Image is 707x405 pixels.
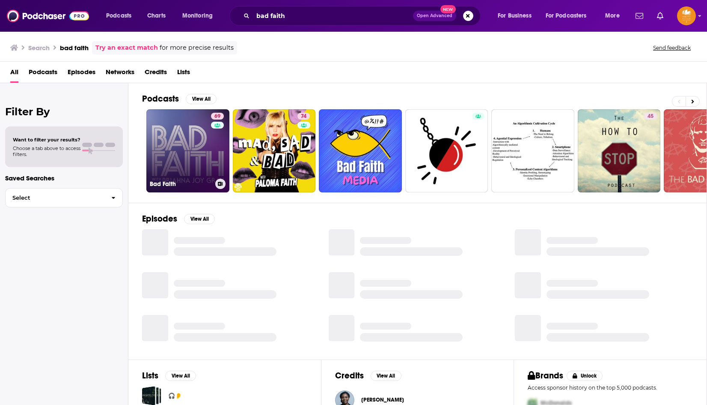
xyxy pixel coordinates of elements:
[599,9,630,23] button: open menu
[186,94,217,104] button: View All
[95,43,158,53] a: Try an exact match
[361,396,404,403] a: Kemi Badenoch
[165,371,196,381] button: View All
[413,11,456,21] button: Open AdvancedNew
[567,371,603,381] button: Unlock
[632,9,647,23] a: Show notifications dropdown
[142,213,215,224] a: EpisodesView All
[361,396,404,403] span: [PERSON_NAME]
[677,6,696,25] button: Show profile menu
[13,145,80,157] span: Choose a tab above to access filters.
[142,93,179,104] h2: Podcasts
[654,9,667,23] a: Show notifications dropdown
[651,44,693,51] button: Send feedback
[168,391,182,401] a: 🎧👂
[184,214,215,224] button: View All
[301,112,306,121] span: 74
[6,195,104,201] span: Select
[68,65,95,83] a: Episodes
[5,105,123,118] h2: Filter By
[13,137,80,143] span: Want to filter your results?
[142,9,171,23] a: Charts
[10,65,18,83] a: All
[648,112,654,121] span: 45
[371,371,401,381] button: View All
[440,5,456,13] span: New
[160,43,234,53] span: for more precise results
[297,113,310,120] a: 74
[540,9,599,23] button: open menu
[150,180,212,188] h3: Bad Faith
[335,370,401,381] a: CreditsView All
[182,10,213,22] span: Monitoring
[60,44,89,52] h3: bad faith
[100,9,143,23] button: open menu
[142,213,177,224] h2: Episodes
[145,65,167,83] a: Credits
[5,174,123,182] p: Saved Searches
[253,9,413,23] input: Search podcasts, credits, & more...
[177,65,190,83] a: Lists
[28,44,50,52] h3: Search
[578,109,661,192] a: 45
[146,109,229,192] a: 69Bad Faith
[677,6,696,25] span: Logged in as ShreveWilliams
[498,10,532,22] span: For Business
[546,10,587,22] span: For Podcasters
[677,6,696,25] img: User Profile
[605,10,620,22] span: More
[644,113,657,120] a: 45
[492,9,542,23] button: open menu
[147,10,166,22] span: Charts
[7,8,89,24] img: Podchaser - Follow, Share and Rate Podcasts
[142,370,158,381] h2: Lists
[106,10,131,22] span: Podcasts
[142,370,196,381] a: ListsView All
[417,14,452,18] span: Open Advanced
[214,112,220,121] span: 69
[106,65,134,83] a: Networks
[29,65,57,83] a: Podcasts
[233,109,316,192] a: 74
[528,384,693,391] p: Access sponsor history on the top 5,000 podcasts.
[211,113,224,120] a: 69
[176,9,224,23] button: open menu
[335,370,364,381] h2: Credits
[528,370,563,381] h2: Brands
[142,93,217,104] a: PodcastsView All
[238,6,489,26] div: Search podcasts, credits, & more...
[5,188,123,207] button: Select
